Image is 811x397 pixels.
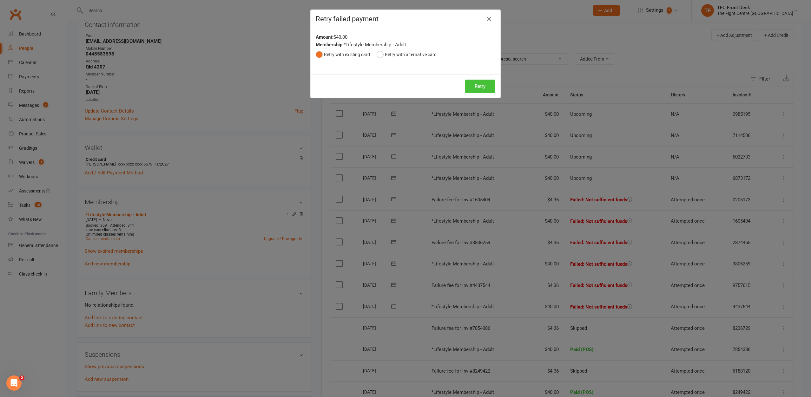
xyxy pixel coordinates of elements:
div: *Lifestyle Membership - Adult [316,41,495,49]
button: Retry with alternative card [377,49,437,61]
strong: Membership: [316,42,344,48]
button: Close [484,14,494,24]
span: 2 [19,375,24,381]
button: Retry with existing card [316,49,370,61]
h4: Retry failed payment [316,15,495,23]
div: $40.00 [316,33,495,41]
strong: Amount: [316,34,333,40]
iframe: Intercom live chat [6,375,22,391]
button: Retry [465,80,495,93]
